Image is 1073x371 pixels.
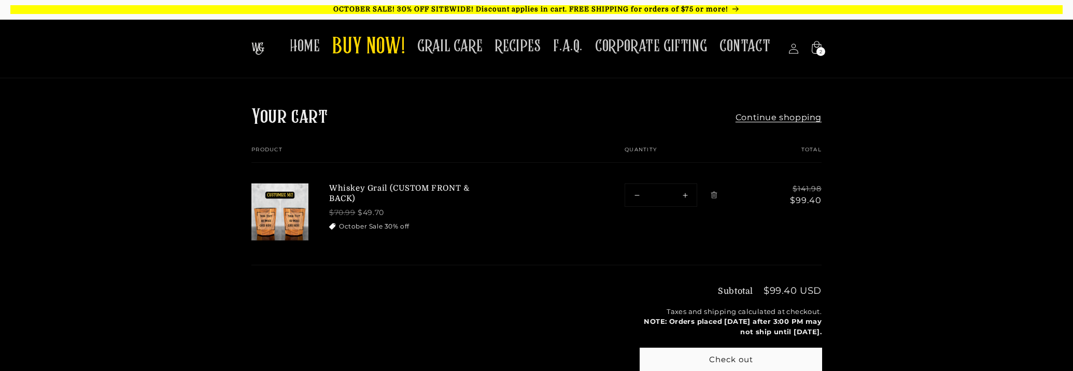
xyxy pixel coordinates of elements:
th: Product [251,147,594,163]
span: GRAIL CARE [417,36,483,56]
a: CORPORATE GIFTING [589,30,713,63]
li: October Sale 30% off [329,222,485,231]
a: CONTACT [713,30,776,63]
h1: Your cart [251,104,328,131]
span: RECIPES [495,36,541,56]
span: CONTACT [719,36,770,56]
a: RECIPES [489,30,547,63]
s: $70.99 [329,208,356,217]
a: HOME [284,30,326,63]
th: Quantity [594,147,756,163]
strong: $49.70 [358,208,384,217]
span: CORPORATE GIFTING [595,36,707,56]
a: Continue shopping [736,112,822,123]
p: OCTOBER SALE! 30% OFF SITEWIDE! Discount applies in cart. FREE SHIPPING for orders of $75 or more! [10,5,1063,14]
span: F.A.Q. [553,36,583,56]
a: F.A.Q. [547,30,589,63]
th: Total [756,147,822,163]
a: Remove Whiskey Grail (CUSTOM FRONT & BACK) [705,186,723,204]
small: Taxes and shipping calculated at checkout. [640,307,822,337]
a: Whiskey Grail (CUSTOM FRONT & BACK) [329,183,485,204]
span: HOME [290,36,320,56]
ul: Discount [329,222,485,231]
span: BUY NOW! [332,33,405,62]
span: 2 [820,47,823,56]
b: NOTE: Orders placed [DATE] after 3:00 PM may not ship until [DATE]. [644,317,822,336]
dd: $99.40 [777,194,822,207]
img: The Whiskey Grail [251,42,264,55]
s: $141.98 [777,183,822,194]
a: BUY NOW! [326,27,411,68]
p: $99.40 USD [764,286,822,295]
h3: Subtotal [718,287,753,295]
a: GRAIL CARE [411,30,489,63]
input: Quantity for Whiskey Grail (CUSTOM FRONT &amp; BACK) [648,184,673,206]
